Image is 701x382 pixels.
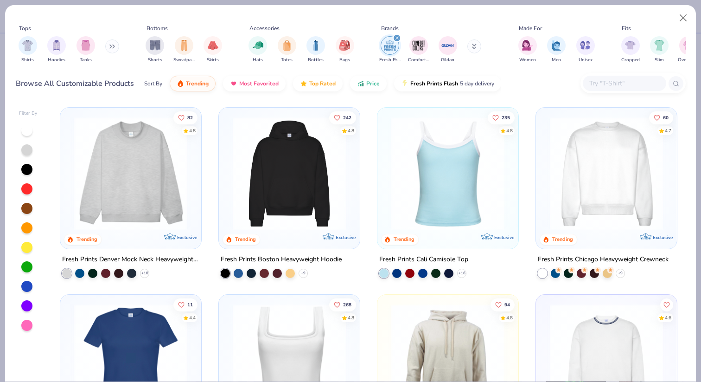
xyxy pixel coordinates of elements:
[580,40,591,51] img: Unisex Image
[339,57,350,64] span: Bags
[150,40,160,51] img: Shorts Image
[208,40,218,51] img: Skirts Image
[76,36,95,64] div: filter for Tanks
[19,36,37,64] button: filter button
[408,36,429,64] button: filter button
[76,36,95,64] button: filter button
[174,111,198,124] button: Like
[146,36,164,64] div: filter for Shorts
[51,40,62,51] img: Hoodies Image
[190,127,196,134] div: 4.8
[379,254,468,265] div: Fresh Prints Cali Camisole Top
[379,57,401,64] span: Fresh Prints
[576,36,595,64] div: filter for Unisex
[148,57,162,64] span: Shorts
[506,314,513,321] div: 4.8
[306,36,325,64] button: filter button
[654,40,664,51] img: Slim Image
[70,117,192,230] img: f5d85501-0dbb-4ee4-b115-c08fa3845d83
[253,57,263,64] span: Hats
[228,117,350,230] img: 91acfc32-fd48-4d6b-bdad-a4c1a30ac3fc
[173,36,195,64] div: filter for Sweatpants
[47,36,66,64] div: filter for Hoodies
[621,36,640,64] div: filter for Cropped
[625,40,636,51] img: Cropped Image
[588,78,660,89] input: Try "T-Shirt"
[383,39,397,52] img: Fresh Prints Image
[21,57,34,64] span: Shirts
[665,127,671,134] div: 4.7
[494,234,514,240] span: Exclusive
[306,36,325,64] div: filter for Bottles
[19,24,31,32] div: Tops
[460,78,494,89] span: 5 day delivery
[394,76,501,91] button: Fresh Prints Flash5 day delivery
[249,36,267,64] button: filter button
[439,36,457,64] div: filter for Gildan
[650,36,669,64] button: filter button
[678,57,699,64] span: Oversized
[62,254,199,265] div: Fresh Prints Denver Mock Neck Heavyweight Sweatshirt
[47,36,66,64] button: filter button
[506,127,513,134] div: 4.8
[491,298,515,311] button: Like
[655,57,664,64] span: Slim
[348,127,354,134] div: 4.8
[141,271,148,276] span: + 10
[504,302,510,307] span: 94
[410,80,458,87] span: Fresh Prints Flash
[576,36,595,64] button: filter button
[293,76,343,91] button: Top Rated
[519,57,536,64] span: Women
[81,40,91,51] img: Tanks Image
[579,57,593,64] span: Unisex
[19,110,38,117] div: Filter By
[80,57,92,64] span: Tanks
[249,36,267,64] div: filter for Hats
[329,111,356,124] button: Like
[177,80,184,87] img: trending.gif
[401,80,408,87] img: flash.gif
[683,40,694,51] img: Oversized Image
[547,36,566,64] button: filter button
[551,40,561,51] img: Men Image
[381,24,399,32] div: Brands
[387,117,509,230] img: a25d9891-da96-49f3-a35e-76288174bf3a
[221,254,342,265] div: Fresh Prints Boston Heavyweight Hoodie
[675,9,692,27] button: Close
[144,79,162,88] div: Sort By
[509,117,631,230] img: 61d0f7fa-d448-414b-acbf-5d07f88334cb
[336,36,354,64] div: filter for Bags
[204,36,222,64] button: filter button
[278,36,296,64] div: filter for Totes
[48,57,65,64] span: Hoodies
[660,298,673,311] button: Like
[652,234,672,240] span: Exclusive
[519,24,542,32] div: Made For
[458,271,465,276] span: + 16
[300,80,307,87] img: TopRated.gif
[188,302,193,307] span: 11
[186,80,209,87] span: Trending
[518,36,537,64] button: filter button
[678,36,699,64] button: filter button
[339,40,350,51] img: Bags Image
[518,36,537,64] div: filter for Women
[173,36,195,64] button: filter button
[177,234,197,240] span: Exclusive
[441,39,455,52] img: Gildan Image
[441,57,454,64] span: Gildan
[439,36,457,64] button: filter button
[170,76,216,91] button: Trending
[253,40,263,51] img: Hats Image
[19,36,37,64] div: filter for Shirts
[146,36,164,64] button: filter button
[239,80,279,87] span: Most Favorited
[379,36,401,64] button: filter button
[350,117,473,230] img: d4a37e75-5f2b-4aef-9a6e-23330c63bbc0
[621,57,640,64] span: Cropped
[311,40,321,51] img: Bottles Image
[329,298,356,311] button: Like
[547,36,566,64] div: filter for Men
[379,36,401,64] div: filter for Fresh Prints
